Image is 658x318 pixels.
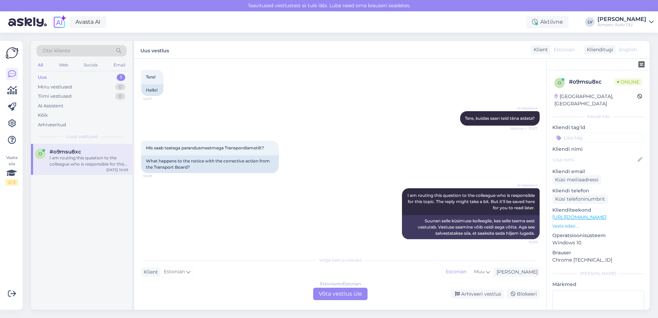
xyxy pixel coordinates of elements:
div: I am routing this question to the colleague who is responsible for this topic. The reply might ta... [50,155,128,167]
div: 0 [115,93,125,100]
img: explore-ai [52,15,67,29]
span: I am routing this question to the colleague who is responsible for this topic. The reply might ta... [407,193,536,210]
div: Estonian to Estonian [320,281,361,287]
div: Klienditugi [584,46,613,53]
img: zendesk [638,61,645,67]
span: Nähtud ✓ 10:07 [510,126,538,131]
span: Muu [474,268,485,275]
div: Amserv Auto OÜ [597,22,646,28]
div: Arhiveeritud [38,121,66,128]
div: [PERSON_NAME] [597,17,646,22]
div: [DATE] 10:09 [106,167,128,172]
p: Chrome [TECHNICAL_ID] [552,256,644,264]
div: Klient [531,46,548,53]
div: [PERSON_NAME] [494,268,538,276]
span: o [558,80,561,85]
span: AI Assistent [512,183,538,188]
span: 10:07 [143,96,169,102]
div: Klient [141,268,158,276]
div: [PERSON_NAME] [552,271,644,277]
span: o [39,151,42,156]
span: Mis saab teatega parandusmeetmega Transpordiametilt? [146,145,264,150]
span: Tere! [146,74,156,79]
div: What happens to the notice with the corrective action from the Transport Board? [141,155,279,173]
p: Operatsioonisüsteem [552,232,644,239]
div: All [36,61,44,70]
div: Suunan selle küsimuse kolleegile, kes selle teema eest vastutab. Vastuse saamine võib veidi aega ... [402,215,540,239]
label: Uus vestlus [140,45,169,54]
p: Kliendi telefon [552,187,644,194]
span: English [619,46,637,53]
input: Lisa nimi [553,156,636,163]
span: Uued vestlused [66,134,98,140]
span: 10:09 [512,240,538,245]
div: Minu vestlused [38,84,72,91]
span: #o9msu8xc [50,149,81,155]
div: Web [57,61,70,70]
img: Askly Logo [6,46,19,60]
div: Uus [38,74,47,81]
div: Valige keel ja vastake [141,257,540,263]
div: Kõik [38,112,48,119]
div: Aktiivne [527,16,569,28]
div: Email [112,61,127,70]
div: Estonian [442,267,470,277]
div: Tiimi vestlused [38,93,72,100]
div: 0 [115,84,125,91]
p: Kliendi nimi [552,146,644,153]
p: Märkmed [552,281,644,288]
div: Kliendi info [552,114,644,120]
span: AI Assistent [512,106,538,111]
span: Estonian [164,268,185,276]
div: 1 [117,74,125,81]
div: Vaata siia [6,155,18,185]
div: Võta vestlus üle [313,288,368,300]
p: Kliendi email [552,168,644,175]
div: Blokeeri [507,289,540,299]
div: LV [585,17,595,27]
span: 10:09 [143,173,169,179]
p: Windows 10 [552,239,644,246]
span: Tere, kuidas saan teid täna aidata? [465,116,535,121]
p: Vaata edasi ... [552,223,644,229]
div: # o9msu8xc [569,78,614,86]
div: 2 / 3 [6,179,18,185]
div: AI Assistent [38,103,63,109]
p: Brauser [552,249,644,256]
p: Klienditeekond [552,206,644,214]
div: Socials [82,61,99,70]
span: Online [614,78,642,86]
a: [URL][DOMAIN_NAME] [552,214,606,220]
a: [PERSON_NAME]Amserv Auto OÜ [597,17,654,28]
span: Estonian [554,46,575,53]
div: Arhiveeri vestlus [451,289,504,299]
span: Otsi kliente [43,47,70,54]
div: [GEOGRAPHIC_DATA], [GEOGRAPHIC_DATA] [554,93,637,107]
div: Hello! [141,84,163,96]
div: Küsi meiliaadressi [552,175,601,184]
div: Küsi telefoninumbrit [552,194,608,204]
a: Avasta AI [70,16,106,28]
p: Kliendi tag'id [552,124,644,131]
input: Lisa tag [552,132,644,143]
